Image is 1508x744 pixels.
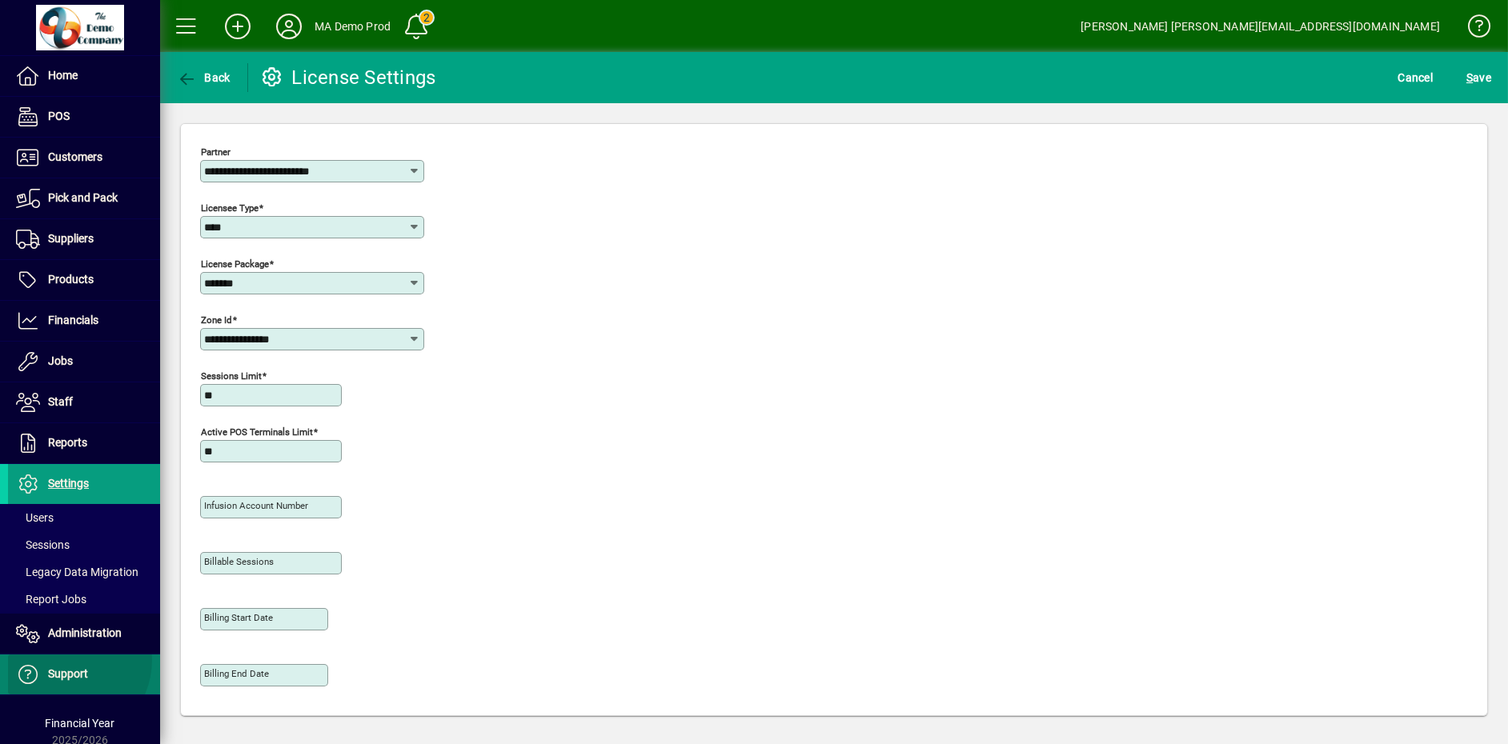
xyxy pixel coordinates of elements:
[263,12,315,41] button: Profile
[204,668,269,679] mat-label: Billing end date
[8,614,160,654] a: Administration
[8,178,160,218] a: Pick and Pack
[48,150,102,163] span: Customers
[201,146,231,158] mat-label: Partner
[204,556,274,567] mat-label: Billable sessions
[260,65,436,90] div: License Settings
[212,12,263,41] button: Add
[16,593,86,606] span: Report Jobs
[16,566,138,578] span: Legacy Data Migration
[201,426,313,438] mat-label: Active POS Terminals Limit
[8,97,160,137] a: POS
[8,56,160,96] a: Home
[8,342,160,382] a: Jobs
[315,14,391,39] div: MA Demo Prod
[48,273,94,286] span: Products
[48,69,78,82] span: Home
[201,258,269,270] mat-label: License Package
[48,354,73,367] span: Jobs
[48,436,87,449] span: Reports
[1398,65,1434,90] span: Cancel
[173,63,235,92] button: Back
[48,477,89,490] span: Settings
[8,301,160,341] a: Financials
[8,558,160,586] a: Legacy Data Migration
[8,423,160,463] a: Reports
[1081,14,1440,39] div: [PERSON_NAME] [PERSON_NAME][EMAIL_ADDRESS][DOMAIN_NAME]
[1466,71,1473,84] span: S
[204,500,308,511] mat-label: Infusion account number
[8,504,160,531] a: Users
[48,232,94,245] span: Suppliers
[8,219,160,259] a: Suppliers
[48,626,122,639] span: Administration
[48,395,73,408] span: Staff
[177,71,231,84] span: Back
[201,202,259,214] mat-label: Licensee Type
[8,138,160,178] a: Customers
[48,314,98,326] span: Financials
[1456,3,1488,55] a: Knowledge Base
[8,654,160,694] a: Support
[16,511,54,524] span: Users
[46,717,115,730] span: Financial Year
[16,538,70,551] span: Sessions
[48,667,88,680] span: Support
[204,612,273,623] mat-label: Billing start date
[8,260,160,300] a: Products
[8,586,160,613] a: Report Jobs
[201,314,232,326] mat-label: Zone Id
[201,370,262,382] mat-label: Sessions Limit
[48,191,118,204] span: Pick and Pack
[160,63,248,92] app-page-header-button: Back
[48,110,70,122] span: POS
[8,531,160,558] a: Sessions
[1394,63,1438,92] button: Cancel
[8,382,160,422] a: Staff
[1462,63,1495,92] button: Save
[1466,65,1491,90] span: ave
